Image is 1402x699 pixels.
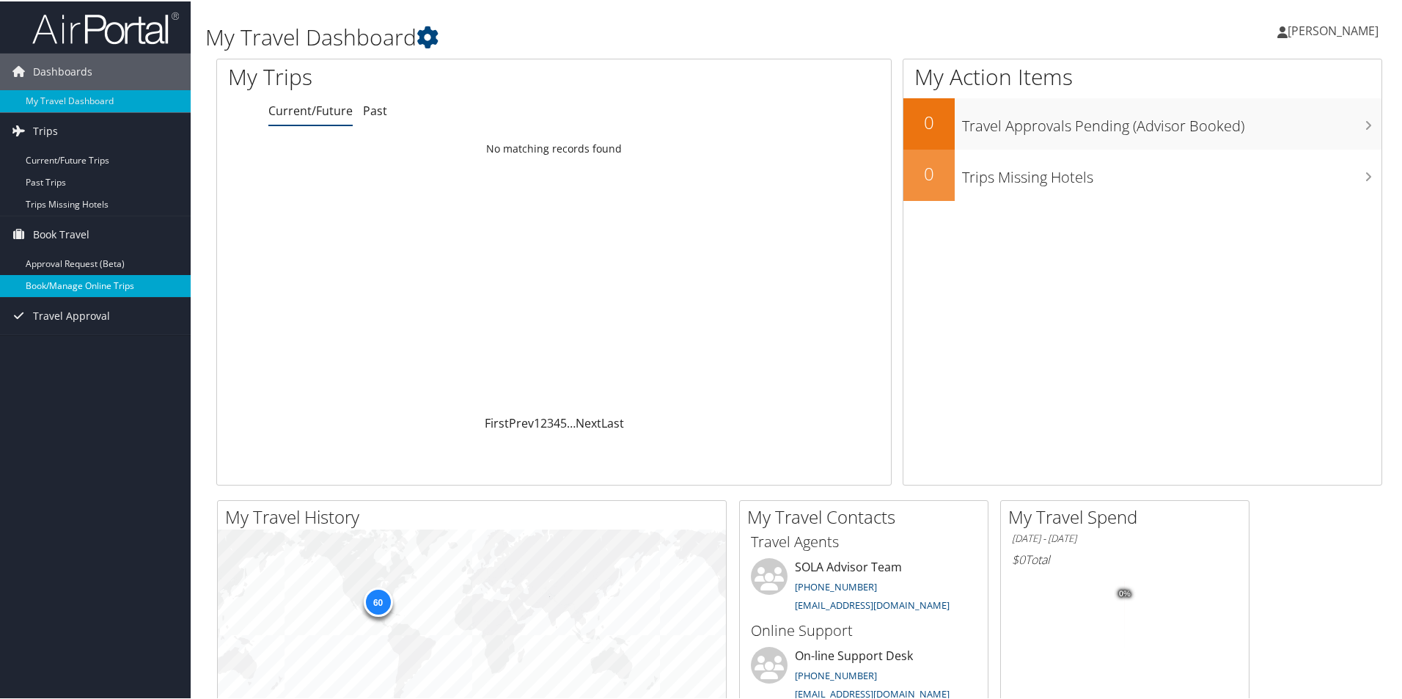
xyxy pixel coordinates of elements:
[795,597,950,610] a: [EMAIL_ADDRESS][DOMAIN_NAME]
[547,414,554,430] a: 3
[1277,7,1393,51] a: [PERSON_NAME]
[363,586,392,615] div: 60
[560,414,567,430] a: 5
[509,414,534,430] a: Prev
[795,667,877,681] a: [PHONE_NUMBER]
[962,107,1381,135] h3: Travel Approvals Pending (Advisor Booked)
[33,52,92,89] span: Dashboards
[1012,550,1238,566] h6: Total
[225,503,726,528] h2: My Travel History
[268,101,353,117] a: Current/Future
[795,579,877,592] a: [PHONE_NUMBER]
[744,557,984,617] li: SOLA Advisor Team
[1288,21,1379,37] span: [PERSON_NAME]
[601,414,624,430] a: Last
[962,158,1381,186] h3: Trips Missing Hotels
[795,686,950,699] a: [EMAIL_ADDRESS][DOMAIN_NAME]
[33,296,110,333] span: Travel Approval
[1008,503,1249,528] h2: My Travel Spend
[903,160,955,185] h2: 0
[903,148,1381,200] a: 0Trips Missing Hotels
[540,414,547,430] a: 2
[1012,530,1238,544] h6: [DATE] - [DATE]
[228,60,599,91] h1: My Trips
[363,101,387,117] a: Past
[32,10,179,44] img: airportal-logo.png
[205,21,997,51] h1: My Travel Dashboard
[903,60,1381,91] h1: My Action Items
[576,414,601,430] a: Next
[33,215,89,252] span: Book Travel
[485,414,509,430] a: First
[534,414,540,430] a: 1
[751,619,977,640] h3: Online Support
[217,134,891,161] td: No matching records found
[567,414,576,430] span: …
[554,414,560,430] a: 4
[751,530,977,551] h3: Travel Agents
[747,503,988,528] h2: My Travel Contacts
[903,97,1381,148] a: 0Travel Approvals Pending (Advisor Booked)
[903,109,955,133] h2: 0
[1012,550,1025,566] span: $0
[1119,588,1131,597] tspan: 0%
[33,111,58,148] span: Trips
